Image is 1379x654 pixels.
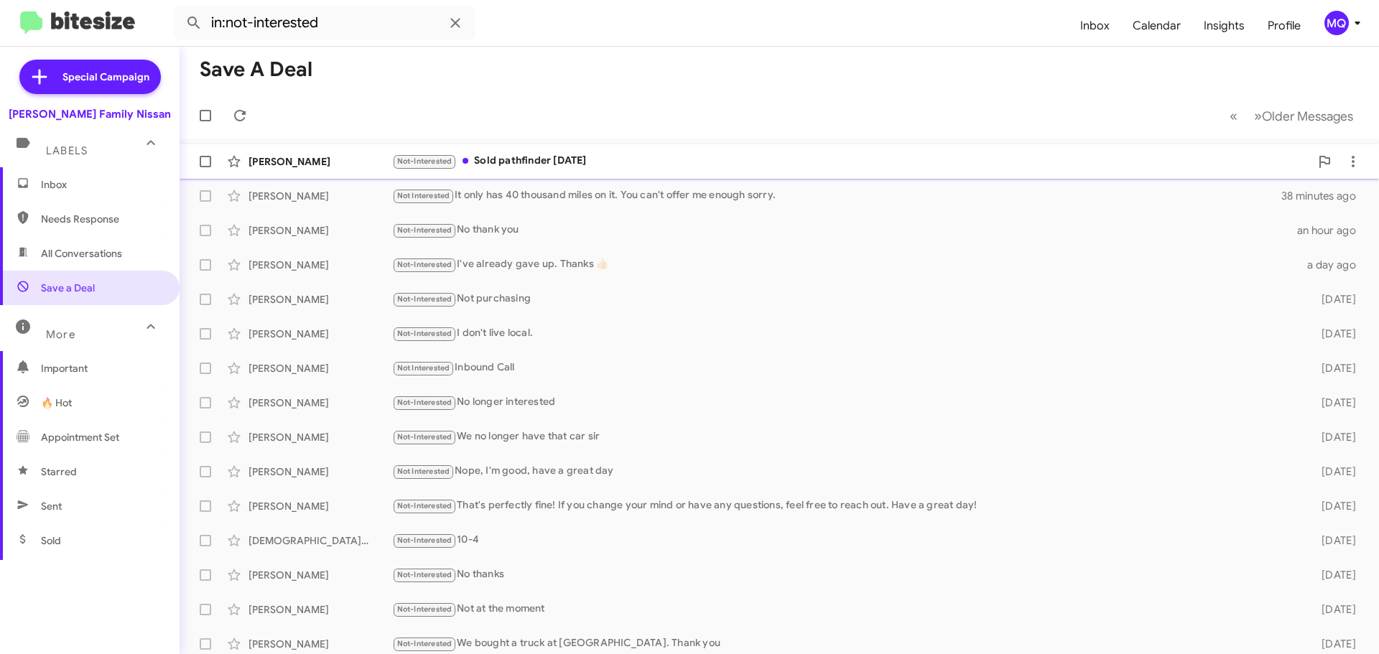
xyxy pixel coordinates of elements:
span: Not Interested [397,191,450,200]
div: [PERSON_NAME] [249,464,392,479]
div: [PERSON_NAME] Family Nissan [9,107,171,121]
div: [PERSON_NAME] [249,499,392,513]
span: Not-Interested [397,157,452,166]
span: Not-Interested [397,260,452,269]
a: Inbox [1069,5,1121,47]
div: [DEMOGRAPHIC_DATA][PERSON_NAME] [249,533,392,548]
span: Needs Response [41,212,163,226]
span: Not-Interested [397,432,452,442]
div: No thank you [392,222,1297,238]
span: Labels [46,144,88,157]
div: [DATE] [1299,327,1368,341]
span: Not-Interested [397,639,452,648]
div: Sold pathfinder [DATE] [392,153,1310,169]
div: [PERSON_NAME] [249,189,392,203]
span: Not-Interested [397,536,452,545]
span: Sent [41,499,62,513]
span: More [46,328,75,341]
button: Next [1245,101,1362,131]
span: Not-Interested [397,570,452,579]
span: Starred [41,464,77,479]
div: We bought a truck at [GEOGRAPHIC_DATA]. Thank you [392,635,1299,652]
div: Not at the moment [392,601,1299,617]
span: Sold [41,533,61,548]
button: MQ [1312,11,1363,35]
div: [PERSON_NAME] [249,258,392,272]
div: [PERSON_NAME] [249,396,392,410]
div: I've already gave up. Thanks 👍🏻 [392,256,1299,273]
div: [DATE] [1299,361,1368,375]
div: an hour ago [1297,223,1368,238]
span: Not-Interested [397,501,452,510]
a: Special Campaign [19,60,161,94]
span: Inbox [41,177,163,192]
div: [PERSON_NAME] [249,223,392,238]
div: [DATE] [1299,430,1368,444]
nav: Page navigation example [1222,101,1362,131]
span: Special Campaign [62,70,149,84]
span: Save a Deal [41,281,95,295]
div: [DATE] [1299,396,1368,410]
div: [PERSON_NAME] [249,154,392,169]
span: Not-Interested [397,329,452,338]
div: That's perfectly fine! If you change your mind or have any questions, feel free to reach out. Hav... [392,497,1299,514]
div: a day ago [1299,258,1368,272]
div: It only has 40 thousand miles on it. You can't offer me enough sorry. [392,187,1281,204]
div: [PERSON_NAME] [249,292,392,307]
div: [DATE] [1299,533,1368,548]
div: [PERSON_NAME] [249,361,392,375]
input: Search [174,6,475,40]
div: 38 minutes ago [1281,189,1368,203]
div: [PERSON_NAME] [249,327,392,341]
span: « [1230,107,1238,125]
div: [DATE] [1299,568,1368,582]
span: Not-Interested [397,398,452,407]
div: [DATE] [1299,292,1368,307]
div: Not purchasing [392,291,1299,307]
div: No thanks [392,566,1299,583]
div: MQ [1324,11,1349,35]
div: No longer interested [392,394,1299,411]
a: Calendar [1121,5,1192,47]
div: 10-4 [392,532,1299,548]
div: [PERSON_NAME] [249,430,392,444]
div: [DATE] [1299,602,1368,617]
span: 🔥 Hot [41,396,72,410]
div: Nope, I'm good, have a great day [392,463,1299,480]
span: Important [41,361,163,375]
span: Not-Interested [397,294,452,304]
span: Appointment Set [41,430,119,444]
span: All Conversations [41,246,122,261]
div: Inbound Call [392,360,1299,376]
div: [DATE] [1299,499,1368,513]
h1: Save a Deal [200,58,312,81]
span: » [1254,107,1262,125]
a: Profile [1256,5,1312,47]
div: [DATE] [1299,464,1368,479]
div: We no longer have that car sir [392,429,1299,445]
div: [DATE] [1299,637,1368,651]
div: [PERSON_NAME] [249,637,392,651]
span: Not Interested [397,467,450,476]
div: [PERSON_NAME] [249,602,392,617]
a: Insights [1192,5,1256,47]
button: Previous [1221,101,1246,131]
div: I don't live local. [392,325,1299,342]
span: Not-Interested [397,604,452,614]
div: [PERSON_NAME] [249,568,392,582]
span: Not-Interested [397,225,452,235]
span: Not Interested [397,363,450,373]
span: Older Messages [1262,108,1353,124]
